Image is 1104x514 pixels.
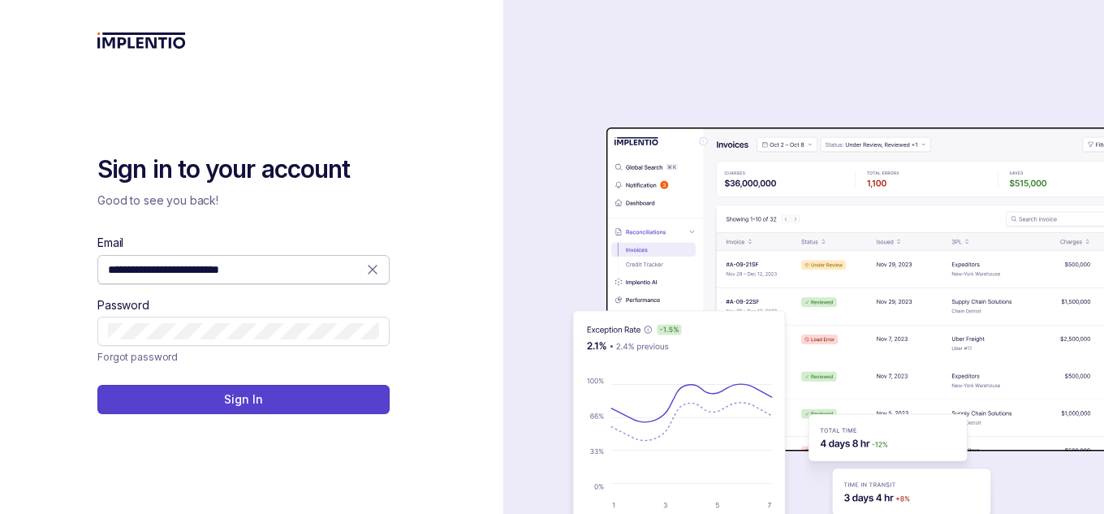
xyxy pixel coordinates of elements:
[97,32,186,49] img: logo
[97,349,178,365] a: Link Forgot password
[97,235,123,251] label: Email
[97,385,390,414] button: Sign In
[97,349,178,365] p: Forgot password
[97,297,149,313] label: Password
[224,391,262,408] p: Sign In
[97,153,390,186] h2: Sign in to your account
[97,192,390,209] p: Good to see you back!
